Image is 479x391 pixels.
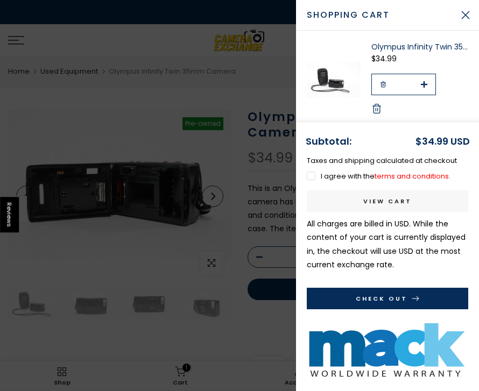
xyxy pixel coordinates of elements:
a: terms and conditions [375,171,449,181]
img: Olympus Infinity Twin 35mm Camera 35mm Film Cameras - 35mm Point and Shoot Cameras Olympus 1828077 [307,41,361,118]
button: Close Cart [452,2,479,29]
button: Check Out [307,288,468,309]
label: I agree with the . [307,171,450,181]
a: View cart [307,190,468,212]
img: Mack Used 2 Year Warranty Under $500 Warranty Mack Warranty MACKU259 [307,320,468,380]
a: Olympus Infinity Twin 35mm Camera [371,41,468,52]
div: $34.99 [371,52,468,66]
p: Taxes and shipping calculated at checkout [307,154,468,167]
p: All charges are billed in USD. While the content of your cart is currently displayed in , the che... [307,217,468,272]
strong: Subtotal: [306,134,351,148]
span: Shopping cart [307,9,452,22]
div: $34.99 USD [415,133,470,150]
